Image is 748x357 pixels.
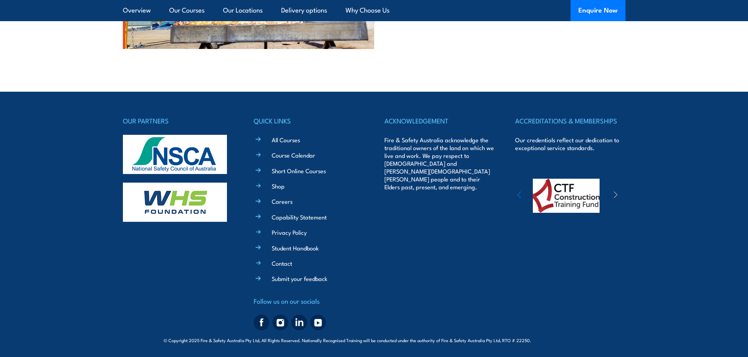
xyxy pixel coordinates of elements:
h4: QUICK LINKS [254,115,364,126]
span: © Copyright 2025 Fire & Safety Australia Pty Ltd, All Rights Reserved. Nationally Recognised Trai... [164,336,584,344]
img: CTF Logo_RGB [531,179,600,213]
a: Contact [272,259,292,267]
p: Our credentials reflect our dedication to exceptional service standards. [515,136,625,152]
a: Course Calendar [272,151,315,159]
p: Fire & Safety Australia acknowledge the traditional owners of the land on which we live and work.... [384,136,494,191]
h4: ACCREDITATIONS & MEMBERSHIPS [515,115,625,126]
h4: ACKNOWLEDGEMENT [384,115,494,126]
a: Short Online Courses [272,167,326,175]
img: whs-logo-footer [123,183,227,222]
span: Site: [540,337,584,343]
a: Student Handbook [272,244,319,252]
a: KND Digital [557,336,584,344]
a: Capability Statement [272,213,327,221]
a: All Courses [272,136,300,144]
a: Submit your feedback [272,274,327,283]
img: nsca-logo-footer [123,135,227,174]
a: Privacy Policy [272,228,307,236]
h4: Follow us on our socials [254,295,364,306]
a: Careers [272,197,293,205]
a: Shop [272,182,285,190]
h4: OUR PARTNERS [123,115,233,126]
